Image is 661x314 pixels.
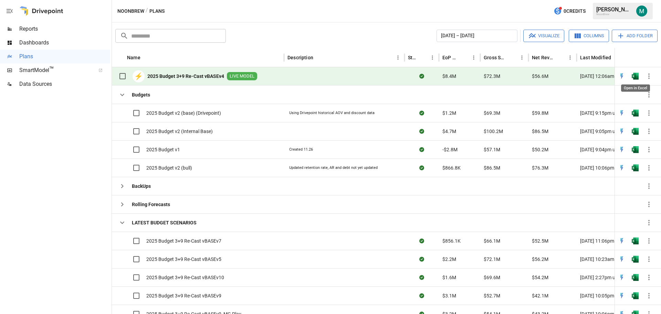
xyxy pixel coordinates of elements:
[484,237,500,244] span: $66.1M
[19,66,91,74] span: SmartModel
[419,164,424,171] div: Sync complete
[632,274,639,281] div: Open in Excel
[428,53,437,62] button: Status column menu
[146,292,221,299] span: 2025 Budget 3+9 Re-Cast vBASEv9
[556,53,565,62] button: Sort
[442,237,461,244] span: $856.1K
[632,164,639,171] div: Open in Excel
[132,219,197,226] b: LATEST BUDGET SCENARIOS
[419,73,424,80] div: Sync complete
[565,53,575,62] button: Net Revenue column menu
[146,164,192,171] span: 2025 Budget v2 (bull)
[469,53,479,62] button: EoP Cash column menu
[517,53,527,62] button: Gross Sales column menu
[419,256,424,263] div: Sync complete
[564,7,586,16] span: 0 Credits
[146,7,148,16] div: /
[532,274,548,281] span: $54.2M
[632,1,651,21] button: Michael Gross
[618,237,625,244] img: quick-edit-flash.b8aec18c.svg
[19,25,110,33] span: Reports
[132,183,151,190] b: BackUps
[49,65,54,74] span: ™
[618,164,625,171] div: Open in Quick Edit
[632,164,639,171] img: excel-icon.76473adf.svg
[484,274,500,281] span: $69.6M
[636,6,647,17] img: Michael Gross
[532,164,548,171] span: $76.3M
[618,164,625,171] img: quick-edit-flash.b8aec18c.svg
[532,146,548,153] span: $50.2M
[141,53,151,62] button: Sort
[632,146,639,153] img: excel-icon.76473adf.svg
[437,30,517,42] button: [DATE] – [DATE]
[618,73,625,80] img: quick-edit-flash.b8aec18c.svg
[618,256,625,263] img: quick-edit-flash.b8aec18c.svg
[146,256,221,263] span: 2025 Budget 3+9 Re-Cast vBASEv5
[618,274,625,281] img: quick-edit-flash.b8aec18c.svg
[419,292,424,299] div: Sync complete
[618,256,625,263] div: Open in Quick Edit
[632,73,639,80] div: Open in Excel
[621,84,650,92] div: Open in Excel
[618,146,625,153] div: Open in Quick Edit
[532,292,548,299] span: $42.1M
[596,6,632,13] div: [PERSON_NAME]
[632,128,639,135] div: Open in Excel
[442,164,461,171] span: $866.8K
[147,73,224,80] b: 2025 Budget 3+9 Re-Cast vBASEv4
[419,146,424,153] div: Sync complete
[484,128,503,135] span: $100.2M
[618,128,625,135] img: quick-edit-flash.b8aec18c.svg
[484,164,500,171] span: $86.5M
[618,292,625,299] img: quick-edit-flash.b8aec18c.svg
[532,55,555,60] div: Net Revenue
[632,110,639,117] img: excel-icon.76473adf.svg
[632,237,639,244] img: excel-icon.76473adf.svg
[532,237,548,244] span: $52.5M
[314,53,324,62] button: Sort
[507,53,517,62] button: Sort
[287,55,313,60] div: Description
[532,73,548,80] span: $56.6M
[227,73,257,80] span: LIVE MODEL
[132,91,150,98] b: Budgets
[618,274,625,281] div: Open in Quick Edit
[132,201,170,208] b: Rolling Forecasts
[146,237,221,244] span: 2025 Budget 3+9 Re-Cast vBASEv7
[532,256,548,263] span: $56.2M
[632,146,639,153] div: Open in Excel
[612,30,658,42] button: Add Folder
[19,80,110,88] span: Data Sources
[442,274,456,281] span: $1.6M
[289,165,378,171] div: Updated retention rate, AR and debt not yet updated
[127,55,140,60] div: Name
[618,110,625,117] img: quick-edit-flash.b8aec18c.svg
[596,13,632,16] div: NoonBrew
[484,292,500,299] span: $52.7M
[289,147,313,152] div: Created 11.26
[442,146,458,153] span: -$2.8M
[532,128,548,135] span: $86.5M
[532,110,548,117] span: $59.8M
[484,256,500,263] span: $72.1M
[419,110,424,117] div: Sync complete
[117,7,144,16] button: NoonBrew
[419,274,424,281] div: Sync complete
[146,110,221,117] span: 2025 Budget v2 (base) (Drivepoint)
[569,30,609,42] button: Columns
[19,39,110,47] span: Dashboards
[393,53,403,62] button: Description column menu
[442,55,459,60] div: EoP Cash
[133,70,145,82] div: ⚡
[632,110,639,117] div: Open in Excel
[484,110,500,117] span: $69.3M
[442,73,456,80] span: $8.4M
[442,128,456,135] span: $4.7M
[484,73,500,80] span: $72.3M
[632,292,639,299] div: Open in Excel
[632,256,639,263] div: Open in Excel
[459,53,469,62] button: Sort
[19,52,110,61] span: Plans
[632,237,639,244] div: Open in Excel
